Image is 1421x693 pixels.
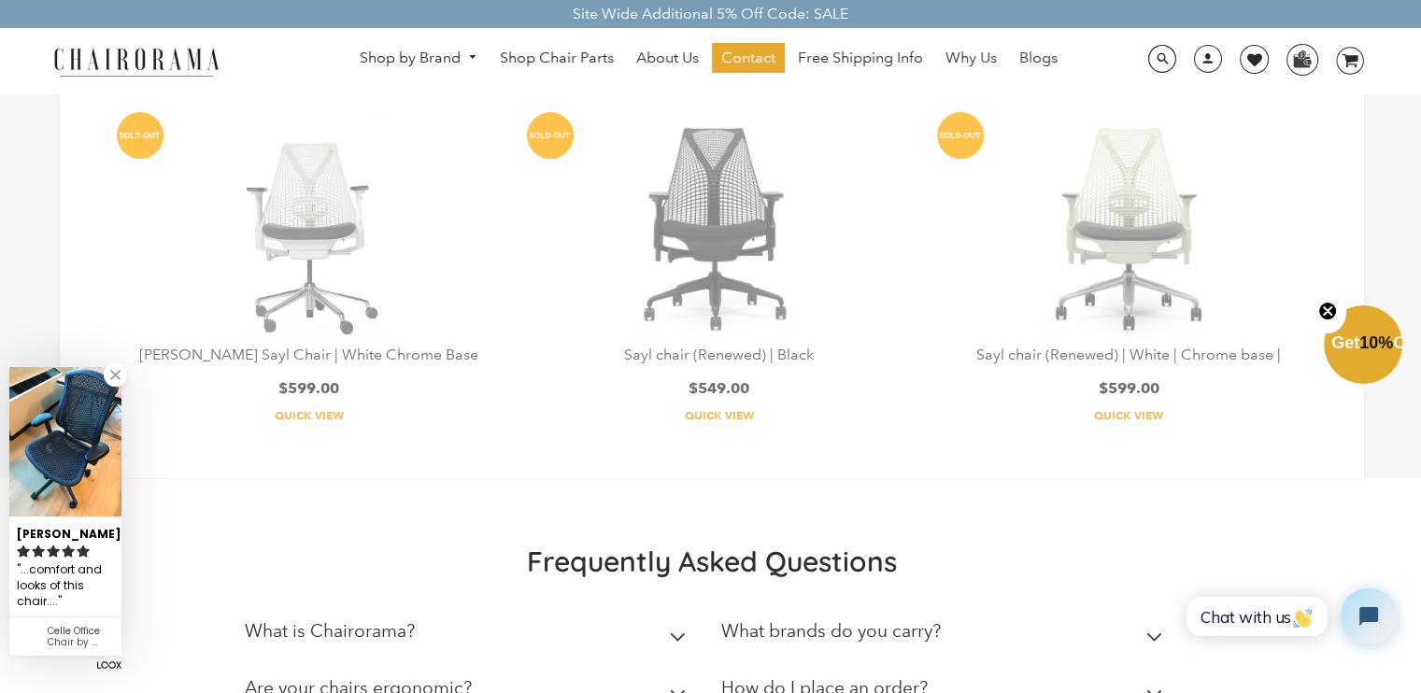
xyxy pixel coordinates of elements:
[945,49,997,68] span: Why Us
[931,408,1327,423] a: Quick View
[490,43,623,73] a: Shop Chair Parts
[17,560,114,612] div: ...comfort and looks of this chair....
[976,346,1281,363] a: Sayl chair (Renewed) | White | Chrome base |
[111,408,507,423] a: Quick View
[231,112,387,346] img: Herman Miller Sayl Chair | White Chrome Base - chairorama
[789,43,932,73] a: Free Shipping Info
[1359,333,1393,352] span: 10%
[689,379,749,397] span: $549.00
[17,544,30,558] svg: rating icon full
[111,112,507,346] a: Herman Miller Sayl Chair | White Chrome Base - chairorama
[1012,112,1245,346] img: Sayl chair (Renewed) | White | Chrome base | - chairorama
[245,544,1179,579] h2: Frequently Asked Questions
[245,607,693,664] summary: What is Chairorama?
[17,519,114,543] div: [PERSON_NAME]
[1309,290,1346,333] button: Close teaser
[47,544,60,558] svg: rating icon full
[1010,43,1067,73] a: Blogs
[721,607,1170,664] summary: What brands do you carry?
[712,43,785,73] a: Contact
[1099,379,1159,397] span: $599.00
[931,112,1327,346] a: Sayl chair (Renewed) | White | Chrome base | - chairorama
[636,49,699,68] span: About Us
[309,43,1109,78] nav: DesktopNavigation
[48,626,114,648] div: Celle Office Chair by Herman Miller (Renewed)
[1287,45,1316,73] img: WhatsApp_Image_2024-07-12_at_16.23.01.webp
[62,544,75,558] svg: rating icon full
[529,131,570,140] text: SOLD-OUT
[936,43,1006,73] a: Why Us
[721,620,941,642] h2: What brands do you carry?
[139,346,478,363] a: [PERSON_NAME] Sayl Chair | White Chrome Base
[77,544,90,558] svg: rating icon full
[721,49,775,68] span: Contact
[119,131,160,140] text: SOLD-OUT
[43,45,230,78] img: chairorama
[1331,333,1417,352] span: Get Off
[624,346,814,363] a: Sayl chair (Renewed) | Black
[798,49,923,68] span: Free Shipping Info
[627,43,708,73] a: About Us
[939,131,979,140] text: SOLD-OUT
[521,112,917,346] a: Sayl chair (Renewed) | Black - chairorama
[521,408,917,423] a: Quick View
[1019,49,1058,68] span: Blogs
[278,379,339,397] span: $599.00
[9,367,121,516] img: Jake P. review of Celle Office Chair by Herman Miller (Renewed)
[1324,307,1402,386] div: Get10%OffClose teaser
[32,544,45,558] svg: rating icon full
[245,620,415,642] h2: What is Chairorama?
[602,112,835,346] img: Sayl chair (Renewed) | Black - chairorama
[500,49,614,68] span: Shop Chair Parts
[1166,573,1413,660] iframe: Tidio Chat
[350,44,487,73] a: Shop by Brand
